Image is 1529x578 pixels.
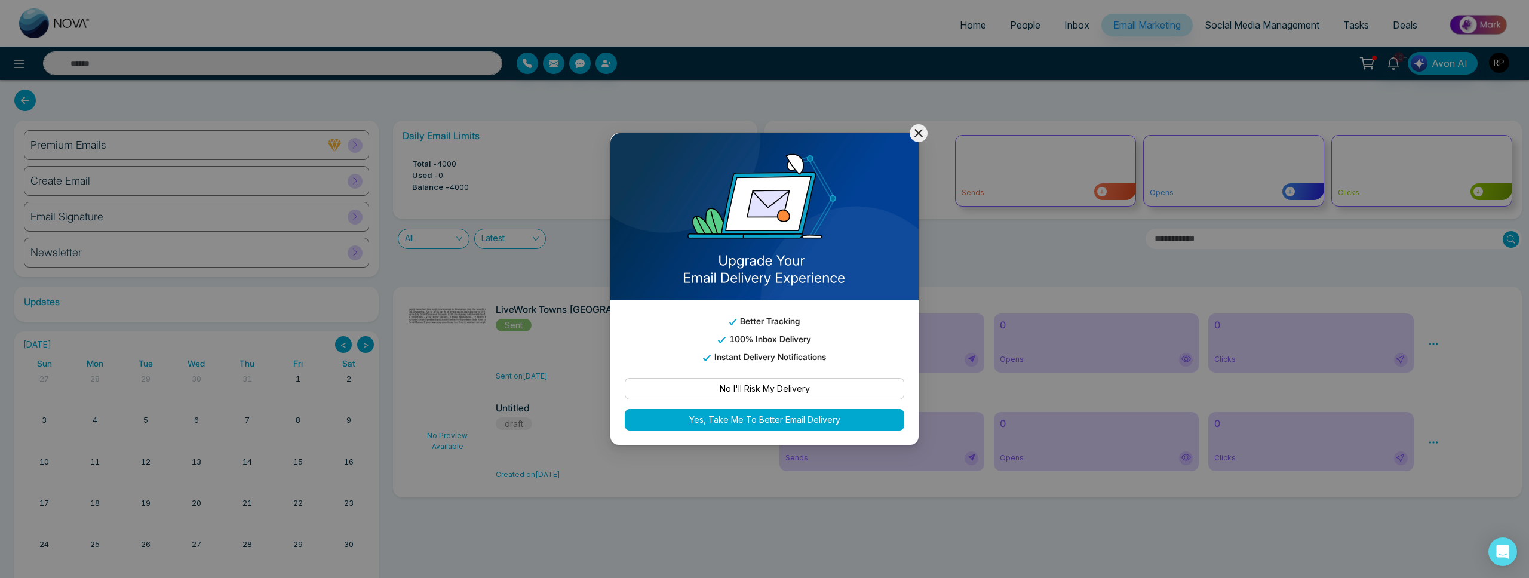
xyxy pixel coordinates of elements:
button: Yes, Take Me To Better Email Delivery [625,409,904,431]
p: 100% Inbox Delivery [625,333,904,346]
button: No I'll Risk My Delivery [625,378,904,399]
img: tick_email_template.svg [718,337,725,343]
img: tick_email_template.svg [703,355,710,361]
img: tick_email_template.svg [729,319,736,325]
p: Better Tracking [625,315,904,328]
p: Instant Delivery Notifications [625,351,904,364]
div: Open Intercom Messenger [1488,537,1517,566]
img: email_template_bg.png [610,133,919,300]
